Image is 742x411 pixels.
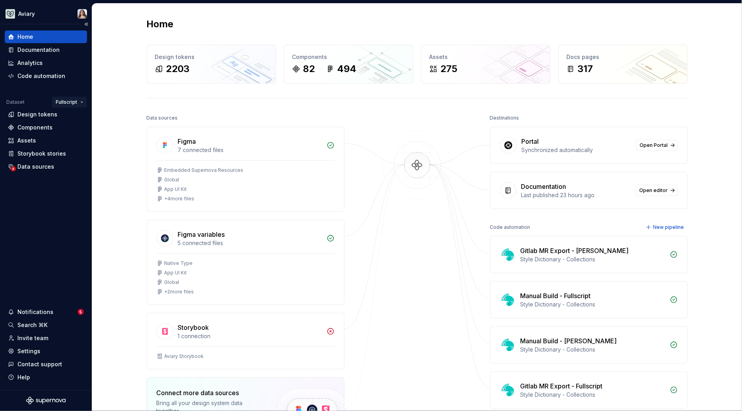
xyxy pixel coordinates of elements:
[653,224,684,230] span: New pipeline
[521,246,629,255] div: Gitlab MR Export - [PERSON_NAME]
[147,127,344,212] a: Figma7 connected filesEmbedded Supernova ResourcesGlobalApp UI Kit+4more files
[166,63,190,75] div: 2203
[178,239,322,247] div: 5 connected files
[165,196,195,202] div: + 4 more files
[17,373,30,381] div: Help
[165,167,244,173] div: Embedded Supernova Resources
[165,177,180,183] div: Global
[5,44,87,56] a: Documentation
[5,70,87,82] a: Code automation
[147,220,344,305] a: Figma variables5 connected filesNative TypeApp UI KitGlobal+2more files
[17,334,48,342] div: Invite team
[147,112,178,124] div: Data sources
[5,332,87,344] a: Invite team
[337,63,357,75] div: 494
[521,381,603,391] div: Gitlab MR Export - Fullscript
[165,289,194,295] div: + 2 more files
[178,230,225,239] div: Figma variables
[490,112,519,124] div: Destinations
[165,353,204,360] div: Aviary Storybook
[5,345,87,358] a: Settings
[165,279,180,285] div: Global
[521,391,665,399] div: Style Dictionary - Collections
[178,323,209,332] div: Storybook
[558,45,688,84] a: Docs pages317
[17,33,33,41] div: Home
[640,187,668,194] span: Open editor
[284,45,413,84] a: Components82494
[17,110,57,118] div: Design tokens
[17,137,36,145] div: Assets
[18,10,35,18] div: Aviary
[5,108,87,121] a: Design tokens
[430,53,542,61] div: Assets
[147,45,276,84] a: Design tokens2203
[2,5,90,22] button: AviaryBrittany Hogg
[644,222,688,233] button: New pipeline
[521,301,665,308] div: Style Dictionary - Collections
[421,45,551,84] a: Assets275
[165,260,193,266] div: Native Type
[567,53,680,61] div: Docs pages
[78,9,87,19] img: Brittany Hogg
[157,388,263,398] div: Connect more data sources
[640,142,668,148] span: Open Portal
[578,63,593,75] div: 317
[165,186,187,192] div: App UI Kit
[155,53,268,61] div: Design tokens
[178,146,322,154] div: 7 connected files
[17,59,43,67] div: Analytics
[17,321,47,329] div: Search ⌘K
[5,371,87,384] button: Help
[5,134,87,147] a: Assets
[522,137,539,146] div: Portal
[178,137,196,146] div: Figma
[521,182,566,191] div: Documentation
[636,185,678,196] a: Open editor
[5,147,87,160] a: Storybook stories
[521,336,617,346] div: Manual Build - [PERSON_NAME]
[636,140,678,151] a: Open Portal
[303,63,315,75] div: 82
[17,46,60,54] div: Documentation
[17,360,62,368] div: Contact support
[5,160,87,173] a: Data sources
[5,30,87,43] a: Home
[17,347,40,355] div: Settings
[521,346,665,354] div: Style Dictionary - Collections
[5,306,87,318] button: Notifications5
[17,150,66,158] div: Storybook stories
[52,97,87,108] button: Fullscript
[165,270,187,276] div: App UI Kit
[178,332,322,340] div: 1 connection
[441,63,458,75] div: 275
[56,99,77,105] span: Fullscript
[147,18,174,30] h2: Home
[6,99,25,105] div: Dataset
[521,291,591,301] div: Manual Build - Fullscript
[26,397,66,405] svg: Supernova Logo
[5,121,87,134] a: Components
[81,19,92,30] button: Collapse sidebar
[521,191,631,199] div: Last published 23 hours ago
[292,53,405,61] div: Components
[5,57,87,69] a: Analytics
[522,146,632,154] div: Synchronized automatically
[78,309,84,315] span: 5
[147,313,344,369] a: Storybook1 connectionAviary Storybook
[17,72,65,80] div: Code automation
[17,308,53,316] div: Notifications
[17,163,54,171] div: Data sources
[6,9,15,19] img: 256e2c79-9abd-4d59-8978-03feab5a3943.png
[490,222,530,233] div: Code automation
[521,255,665,263] div: Style Dictionary - Collections
[5,358,87,371] button: Contact support
[17,124,53,131] div: Components
[5,319,87,331] button: Search ⌘K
